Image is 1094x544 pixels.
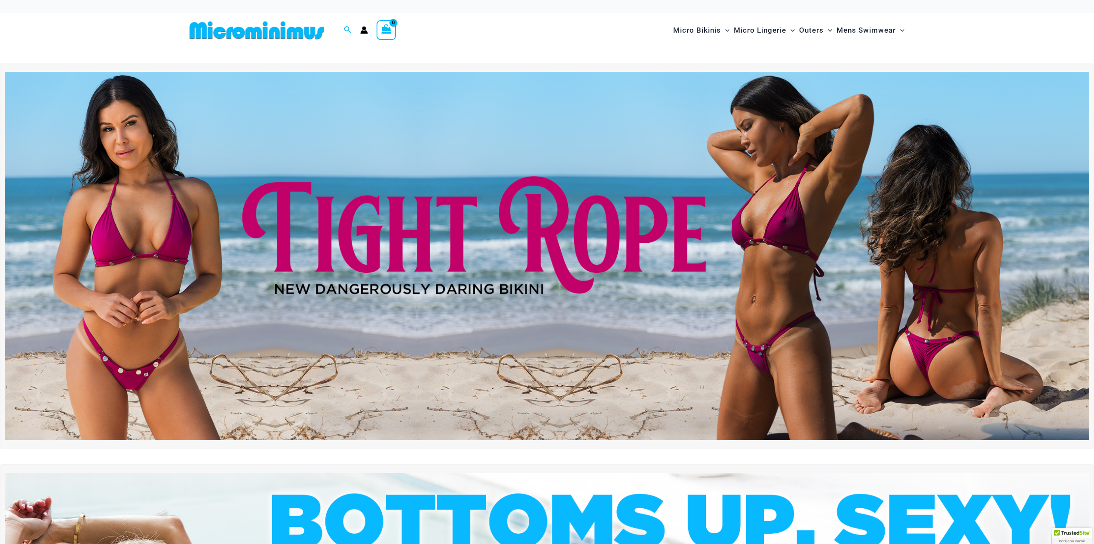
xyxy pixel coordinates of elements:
[734,19,786,41] span: Micro Lingerie
[732,17,797,43] a: Micro LingerieMenu ToggleMenu Toggle
[824,19,832,41] span: Menu Toggle
[797,17,834,43] a: OutersMenu ToggleMenu Toggle
[360,26,368,34] a: Account icon link
[786,19,795,41] span: Menu Toggle
[671,17,732,43] a: Micro BikinisMenu ToggleMenu Toggle
[834,17,907,43] a: Mens SwimwearMenu ToggleMenu Toggle
[670,16,908,45] nav: Site Navigation
[673,19,721,41] span: Micro Bikinis
[377,20,396,40] a: View Shopping Cart, empty
[896,19,904,41] span: Menu Toggle
[721,19,729,41] span: Menu Toggle
[186,21,328,40] img: MM SHOP LOGO FLAT
[837,19,896,41] span: Mens Swimwear
[344,25,352,36] a: Search icon link
[799,19,824,41] span: Outers
[5,72,1089,440] img: Tight Rope Pink Bikini
[1052,528,1092,544] div: TrustedSite Certified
